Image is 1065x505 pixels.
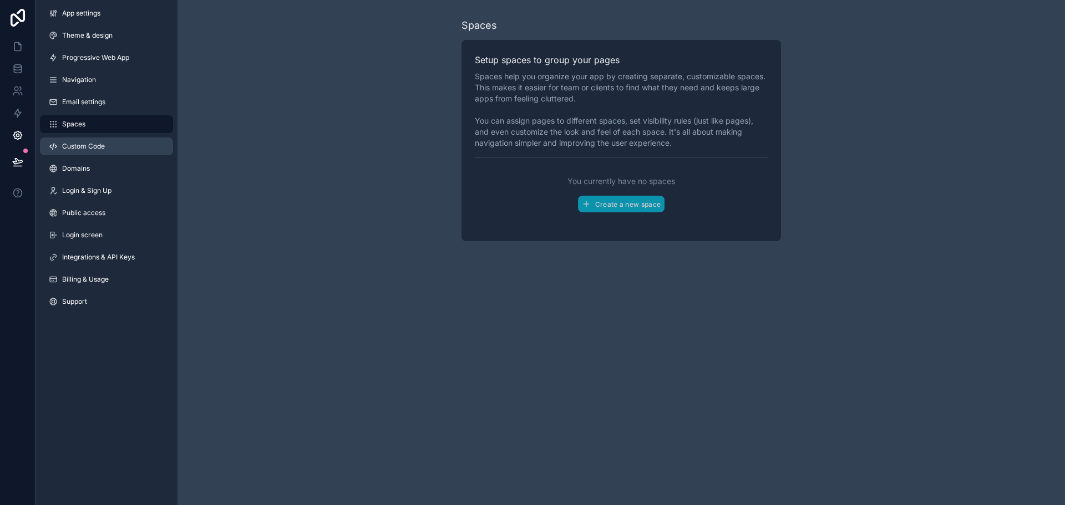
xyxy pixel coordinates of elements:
[62,208,105,217] span: Public access
[62,297,87,306] span: Support
[62,253,135,262] span: Integrations & API Keys
[62,275,109,284] span: Billing & Usage
[40,137,173,155] a: Custom Code
[40,27,173,44] a: Theme & design
[40,293,173,310] a: Support
[578,196,665,212] button: Create a new space
[40,182,173,200] a: Login & Sign Up
[461,18,497,33] div: Spaces
[62,75,96,84] span: Navigation
[567,176,675,187] p: You currently have no spaces
[40,271,173,288] a: Billing & Usage
[62,98,105,106] span: Email settings
[40,204,173,222] a: Public access
[40,71,173,89] a: Navigation
[62,164,90,173] span: Domains
[40,49,173,67] a: Progressive Web App
[475,53,768,67] h2: Setup spaces to group your pages
[40,115,173,133] a: Spaces
[62,9,100,18] span: App settings
[62,142,105,151] span: Custom Code
[40,93,173,111] a: Email settings
[62,31,113,40] span: Theme & design
[62,231,103,239] span: Login screen
[62,186,111,195] span: Login & Sign Up
[40,248,173,266] a: Integrations & API Keys
[62,53,129,62] span: Progressive Web App
[62,120,85,129] span: Spaces
[40,226,173,244] a: Login screen
[40,160,173,177] a: Domains
[475,71,768,149] p: Spaces help you organize your app by creating separate, customizable spaces. This makes it easier...
[40,4,173,22] a: App settings
[595,200,661,208] span: Create a new space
